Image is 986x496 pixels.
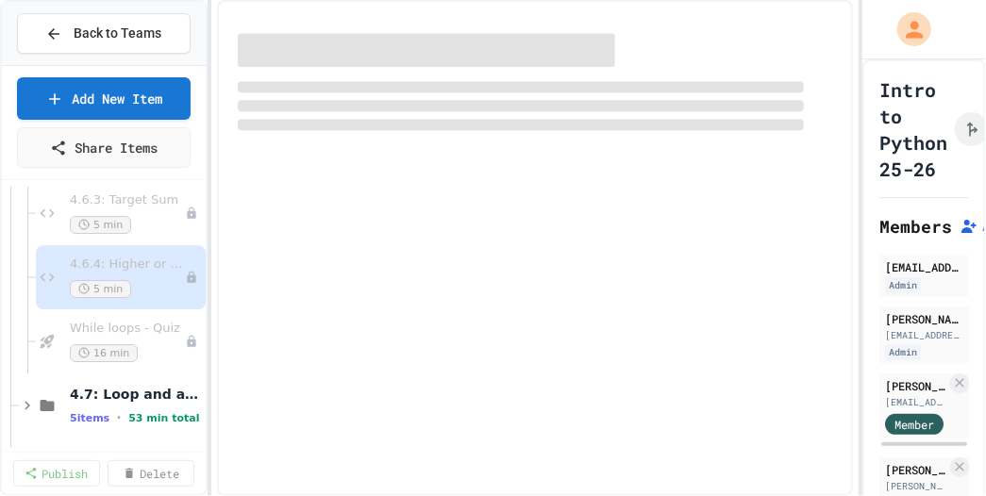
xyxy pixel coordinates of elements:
div: Admin [885,344,921,360]
span: 4.7: Loop and a Half [70,386,202,403]
span: 4.6.4: Higher or Lower I [70,256,185,273]
div: [PERSON_NAME] [885,377,946,394]
div: [EMAIL_ADDRESS][DOMAIN_NAME] [885,258,963,275]
a: Share Items [17,127,191,168]
span: Member [894,416,934,433]
span: • [117,410,121,425]
h2: Members [879,213,952,240]
div: [PERSON_NAME][EMAIL_ADDRESS][DOMAIN_NAME] [885,479,946,493]
a: Delete [108,460,194,487]
span: 16 min [70,344,138,362]
span: Back to Teams [74,24,161,43]
h1: Intro to Python 25-26 [879,76,947,182]
span: 5 min [70,216,131,234]
a: Add New Item [17,77,191,120]
div: My Account [877,8,936,51]
div: [PERSON_NAME] [885,461,946,478]
div: Unpublished [185,207,198,220]
div: [EMAIL_ADDRESS][PERSON_NAME][DOMAIN_NAME] [885,328,963,342]
div: [EMAIL_ADDRESS][DOMAIN_NAME] [885,395,946,409]
span: 5 items [70,412,109,424]
span: While loops - Quiz [70,321,185,337]
div: Unpublished [185,335,198,348]
span: 53 min total [128,412,199,424]
div: Unpublished [185,271,198,284]
a: Publish [13,460,100,487]
div: Admin [885,277,921,293]
span: 5 min [70,280,131,298]
div: [PERSON_NAME] dev [885,310,963,327]
span: 4.6.3: Target Sum [70,192,185,208]
button: Back to Teams [17,13,191,54]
